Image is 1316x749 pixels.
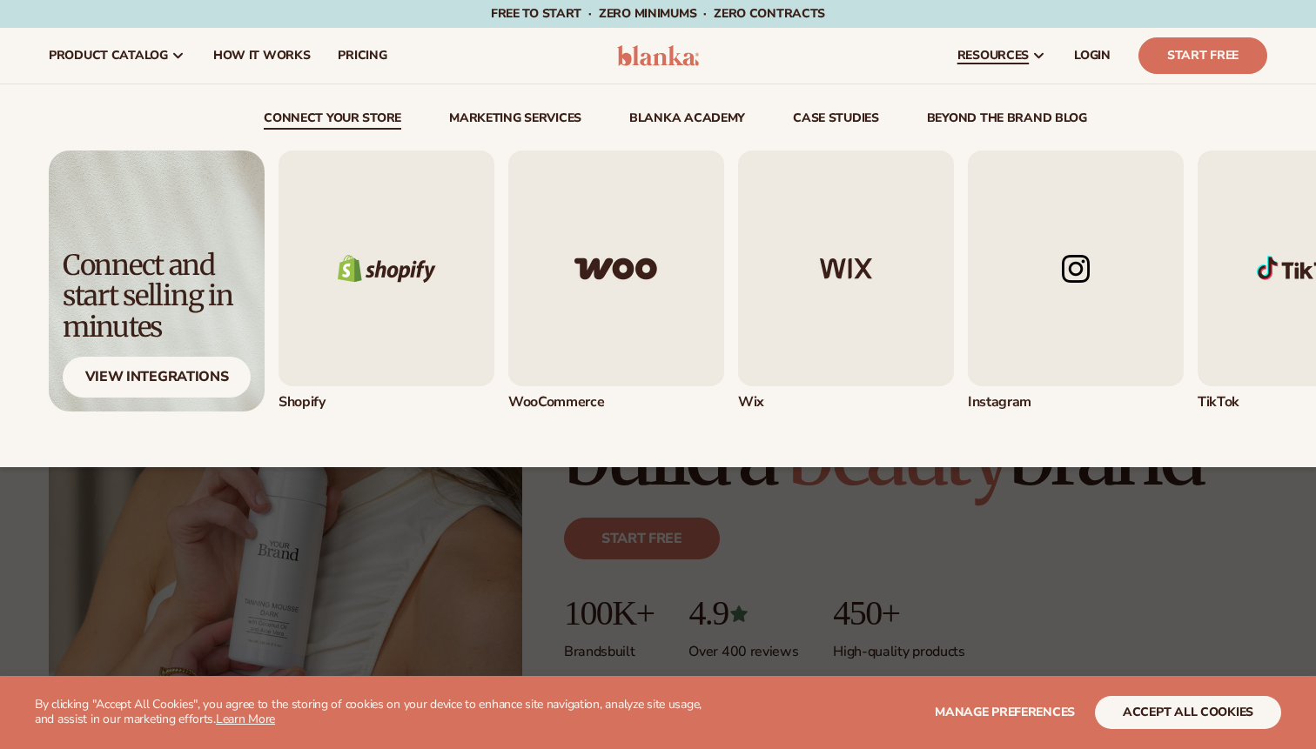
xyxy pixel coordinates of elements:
span: Free to start · ZERO minimums · ZERO contracts [491,5,825,22]
a: Blanka Academy [629,112,745,130]
img: Woo commerce logo. [508,150,724,386]
a: Marketing services [449,112,581,130]
a: Instagram logo. Instagram [968,150,1184,411]
span: Manage preferences [935,704,1075,720]
img: Wix logo. [738,150,954,386]
button: accept all cookies [1095,696,1281,729]
img: Shopify logo. [279,150,494,386]
img: Instagram logo. [968,150,1184,386]
div: Instagram [968,393,1184,411]
div: 3 / 5 [738,150,954,411]
a: beyond the brand blog [927,112,1087,130]
div: WooCommerce [508,393,724,411]
a: How It Works [199,28,325,84]
div: 1 / 5 [279,150,494,411]
p: By clicking "Accept All Cookies", you agree to the storing of cookies on your device to enhance s... [35,698,714,727]
div: Shopify [279,393,494,411]
button: Manage preferences [935,696,1075,729]
a: Start Free [1138,37,1267,74]
a: case studies [793,112,879,130]
div: Connect and start selling in minutes [63,251,251,343]
a: Light background with shadow. Connect and start selling in minutes View Integrations [49,150,265,411]
a: connect your store [264,112,401,130]
img: logo [617,45,700,66]
div: View Integrations [63,357,251,398]
a: Shopify logo. Shopify [279,150,494,411]
a: LOGIN [1060,28,1125,84]
a: pricing [324,28,400,84]
img: Light background with shadow. [49,150,265,411]
a: resources [943,28,1060,84]
span: LOGIN [1074,49,1111,63]
div: 2 / 5 [508,150,724,411]
span: pricing [338,49,386,63]
span: product catalog [49,49,168,63]
span: How It Works [213,49,311,63]
div: 4 / 5 [968,150,1184,411]
a: Learn More [216,711,275,727]
a: Wix logo. Wix [738,150,954,411]
span: resources [957,49,1029,63]
div: Wix [738,393,954,411]
a: product catalog [35,28,199,84]
a: Woo commerce logo. WooCommerce [508,150,724,411]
